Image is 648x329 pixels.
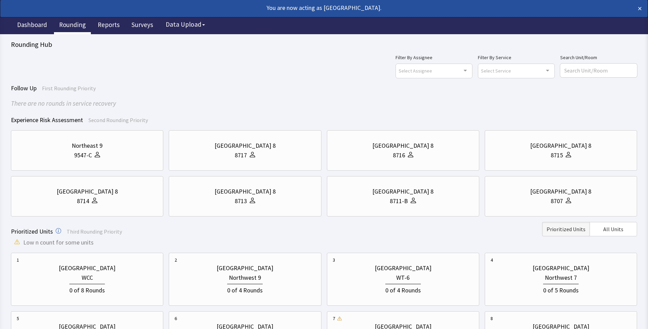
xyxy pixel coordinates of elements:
[72,141,102,150] div: Northeast 9
[530,187,591,196] div: [GEOGRAPHIC_DATA] 8
[393,150,405,160] div: 8716
[396,273,410,282] div: WT-6
[372,187,433,196] div: [GEOGRAPHIC_DATA] 8
[215,187,276,196] div: [GEOGRAPHIC_DATA] 8
[11,98,637,108] div: There are no rounds in service recovery
[399,67,432,75] span: Select Assignee
[175,256,177,263] div: 2
[491,315,493,322] div: 8
[542,222,590,236] button: Prioritized Units
[227,284,263,295] div: 0 of 4 Rounds
[547,225,585,233] span: Prioritized Units
[375,263,431,273] div: [GEOGRAPHIC_DATA]
[396,53,472,62] label: Filter By Assignee
[6,3,578,13] div: You are now acting as [GEOGRAPHIC_DATA].
[11,227,53,235] span: Prioritized Units
[533,263,589,273] div: [GEOGRAPHIC_DATA]
[390,196,408,206] div: 8711-B
[57,187,118,196] div: [GEOGRAPHIC_DATA] 8
[481,67,511,75] span: Select Service
[215,141,276,150] div: [GEOGRAPHIC_DATA] 8
[17,256,19,263] div: 1
[217,263,273,273] div: [GEOGRAPHIC_DATA]
[77,196,89,206] div: 8714
[543,284,579,295] div: 0 of 5 Rounds
[126,17,158,34] a: Surveys
[229,273,261,282] div: Northwest 9
[69,284,105,295] div: 0 of 8 Rounds
[551,150,563,160] div: 8715
[333,315,335,322] div: 7
[175,315,177,322] div: 6
[11,40,637,49] div: Rounding Hub
[590,222,637,236] button: All Units
[74,150,92,160] div: 9547-C
[11,115,637,125] div: Experience Risk Assessment
[560,53,637,62] label: Search Unit/Room
[530,141,591,150] div: [GEOGRAPHIC_DATA] 8
[88,117,148,123] span: Second Rounding Priority
[54,17,91,34] a: Rounding
[372,141,433,150] div: [GEOGRAPHIC_DATA] 8
[638,3,642,14] button: ×
[491,256,493,263] div: 4
[560,64,637,77] input: Search Unit/Room
[603,225,623,233] span: All Units
[551,196,563,206] div: 8707
[478,53,555,62] label: Filter By Service
[17,315,19,322] div: 5
[82,273,93,282] div: WCC
[545,273,577,282] div: Northwest 7
[385,284,421,295] div: 0 of 4 Rounds
[42,85,96,92] span: First Rounding Priority
[93,17,125,34] a: Reports
[12,17,52,34] a: Dashboard
[59,263,115,273] div: [GEOGRAPHIC_DATA]
[67,228,122,235] span: Third Rounding Priority
[235,150,247,160] div: 8717
[235,196,247,206] div: 8713
[23,238,94,247] span: Low n count for some units
[333,256,335,263] div: 3
[11,83,637,93] div: Follow Up
[162,18,209,31] button: Data Upload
